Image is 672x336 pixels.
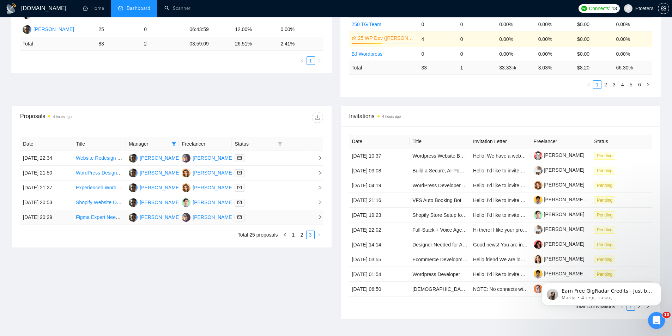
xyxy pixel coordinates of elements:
[534,256,585,262] a: [PERSON_NAME]
[585,80,593,89] li: Previous Page
[534,196,543,204] img: c13tYrjklLgqS2pDaiholVXib-GgrB5rzajeFVbCThXzSo-wfyjihEZsXX34R16gOX
[593,81,601,88] a: 1
[610,81,618,88] a: 3
[193,184,233,191] div: [PERSON_NAME]
[20,166,73,181] td: [DATE] 21:50
[412,286,650,292] a: [DEMOGRAPHIC_DATA] Speakers of Tamil – Talent Bench for Future Managed Services Recording Projects
[127,5,150,11] span: Dashboard
[534,181,543,190] img: c1b9JySzac4x4dgsEyqnJHkcyMhtwYhRX20trAqcVMGYnIMrxZHAKhfppX9twvsE1T
[298,231,306,239] a: 2
[349,222,410,237] td: [DATE] 22:02
[534,240,543,249] img: c1Z8fm9qi1TVOMZdqIq2ZTqPjvITY07C4foVy-3WfnJXgsJqeuhQDmLNVVVLhBO5xC
[574,61,613,74] td: $ 8.20
[534,166,543,175] img: c1Hg7SEEXlRSL7qw9alyXYuBTAoT3mZQnK_sLPzbWuX01cxZ_vFNQqRjIsovb9WlI0
[412,183,479,188] a: WordPress Developer Support
[591,135,652,148] th: Status
[644,80,652,89] button: right
[594,167,618,173] a: Pending
[412,242,632,248] a: Designer Needed for AI Legacy Project – Pitch Deck + WordPress Microsite (Brand Assets Provided)
[237,200,242,204] span: mail
[277,139,284,149] span: filter
[458,17,496,31] td: 0
[646,83,650,87] span: right
[312,185,322,190] span: right
[531,268,672,317] iframe: Intercom notifications сообщение
[534,241,585,247] a: [PERSON_NAME]
[317,59,321,63] span: right
[182,183,190,192] img: AP
[594,167,615,175] span: Pending
[410,178,470,193] td: WordPress Developer Support
[458,47,496,61] td: 0
[594,241,615,249] span: Pending
[410,148,470,163] td: Wordpress Website Builder
[418,61,457,74] td: 33
[315,231,323,239] button: right
[315,56,323,65] button: right
[23,26,74,32] a: AP[PERSON_NAME]
[278,142,282,146] span: filter
[31,20,122,194] span: Earn Free GigRadar Credits - Just by Sharing Your Story! 💬 Want more credits for sending proposal...
[315,56,323,65] li: Next Page
[410,267,470,282] td: Wordpress Developer
[534,182,585,188] a: [PERSON_NAME]
[349,61,419,74] td: Total
[73,137,126,151] th: Title
[182,214,233,220] a: PS[PERSON_NAME]
[534,225,543,234] img: c1Hg7SEEXlRSL7qw9alyXYuBTAoT3mZQnK_sLPzbWuX01cxZ_vFNQqRjIsovb9WlI0
[73,151,126,166] td: Website Redesign (Figma Only) – Modern SaaS Look for Industry Vendor
[535,47,574,61] td: 0.00%
[307,231,314,239] a: 3
[182,184,233,190] a: AP[PERSON_NAME]
[76,214,195,220] a: Figma Expert Needed for SaaS Website Enhancement
[232,37,278,51] td: 26.51 %
[298,56,307,65] li: Previous Page
[613,17,652,31] td: 0.00%
[587,83,591,87] span: left
[237,215,242,219] span: mail
[129,199,180,205] a: AP[PERSON_NAME]
[20,210,73,225] td: [DATE] 20:29
[170,139,177,149] span: filter
[20,37,96,51] td: Total
[574,47,613,61] td: $0.00
[312,115,323,120] span: download
[594,226,615,234] span: Pending
[626,6,631,11] span: user
[232,22,278,37] td: 12.00%
[349,282,410,297] td: [DATE] 06:50
[619,81,626,88] a: 4
[412,212,568,218] a: Shopify Store Setup for Supplement Brand ([PERSON_NAME] Theme)
[349,178,410,193] td: [DATE] 04:19
[182,170,233,175] a: AP[PERSON_NAME]
[349,252,410,267] td: [DATE] 03:55
[312,155,322,160] span: right
[129,213,138,222] img: AP
[534,255,543,264] img: c1xla-haZDe3rTgCpy3_EKqnZ9bE1jCu9HkBpl3J4QwgQIcLjIh-6uLdGjM-EeUJe5
[658,6,669,11] a: setting
[594,227,618,232] a: Pending
[129,170,180,175] a: AP[PERSON_NAME]
[535,17,574,31] td: 0.00%
[281,231,289,239] li: Previous Page
[589,5,610,12] span: Connects:
[594,153,618,158] a: Pending
[410,222,470,237] td: Full-Stack + Voice Agent AI Developer (Hourly Contract, Immediate Start)
[20,137,73,151] th: Date
[349,148,410,163] td: [DATE] 10:37
[300,59,304,63] span: left
[496,17,535,31] td: 0.00%
[73,181,126,195] td: Experienced WordPress Professional for Safe Updates and Optimization
[410,282,470,297] td: Native Speakers of Tamil – Talent Bench for Future Managed Services Recording Projects
[613,47,652,61] td: 0.00%
[76,200,187,205] a: Shopify Website Optimization and Setup Specialist
[610,80,618,89] li: 3
[349,208,410,222] td: [DATE] 19:23
[418,17,457,31] td: 0
[382,115,401,118] time: 4 hours ago
[349,163,410,178] td: [DATE] 03:08
[410,193,470,208] td: VFS Auto Booking Bot
[534,167,585,173] a: [PERSON_NAME]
